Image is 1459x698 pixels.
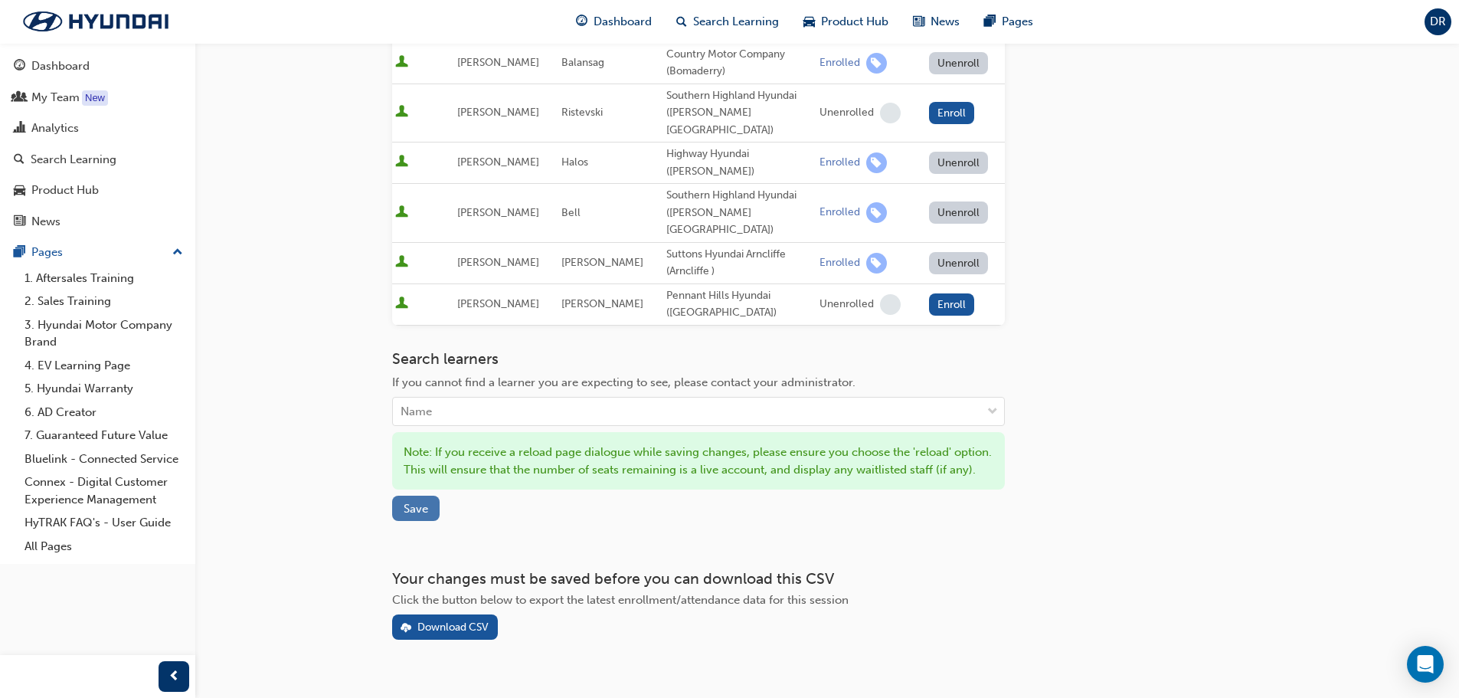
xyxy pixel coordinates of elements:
[14,246,25,260] span: pages-icon
[31,120,79,137] div: Analytics
[457,56,539,69] span: [PERSON_NAME]
[866,152,887,173] span: learningRecordVerb_ENROLL-icon
[18,377,189,401] a: 5. Hyundai Warranty
[561,106,603,119] span: Ristevski
[18,401,189,424] a: 6. AD Creator
[931,13,960,31] span: News
[18,424,189,447] a: 7. Guaranteed Future Value
[1407,646,1444,683] div: Open Intercom Messenger
[666,46,813,80] div: Country Motor Company (Bomaderry)
[929,102,975,124] button: Enroll
[31,213,61,231] div: News
[18,313,189,354] a: 3. Hyundai Motor Company Brand
[791,6,901,38] a: car-iconProduct Hub
[14,60,25,74] span: guage-icon
[172,243,183,263] span: up-icon
[666,146,813,180] div: Highway Hyundai ([PERSON_NAME])
[866,202,887,223] span: learningRecordVerb_ENROLL-icon
[18,447,189,471] a: Bluelink - Connected Service
[457,256,539,269] span: [PERSON_NAME]
[929,202,989,224] button: Unenroll
[561,297,643,310] span: [PERSON_NAME]
[576,12,587,31] span: guage-icon
[6,146,189,174] a: Search Learning
[457,156,539,169] span: [PERSON_NAME]
[913,12,924,31] span: news-icon
[401,403,432,421] div: Name
[6,52,189,80] a: Dashboard
[819,56,860,70] div: Enrolled
[693,13,779,31] span: Search Learning
[395,255,408,270] span: User is active
[395,55,408,70] span: User is active
[417,621,489,634] div: Download CSV
[561,156,588,169] span: Halos
[14,153,25,167] span: search-icon
[31,89,80,107] div: My Team
[6,176,189,205] a: Product Hub
[392,614,498,640] button: Download CSV
[392,593,849,607] span: Click the button below to export the latest enrollment/attendance data for this session
[594,13,652,31] span: Dashboard
[401,622,411,635] span: download-icon
[82,90,108,106] div: Tooltip anchor
[395,297,408,312] span: User is active
[987,402,998,422] span: down-icon
[561,206,581,219] span: Bell
[392,350,1005,368] h3: Search learners
[31,182,99,199] div: Product Hub
[31,57,90,75] div: Dashboard
[31,244,63,261] div: Pages
[929,293,975,316] button: Enroll
[666,87,813,139] div: Southern Highland Hyundai ([PERSON_NAME][GEOGRAPHIC_DATA])
[929,152,989,174] button: Unenroll
[18,511,189,535] a: HyTRAK FAQ's - User Guide
[664,6,791,38] a: search-iconSearch Learning
[395,155,408,170] span: User is active
[866,53,887,74] span: learningRecordVerb_ENROLL-icon
[14,215,25,229] span: news-icon
[14,91,25,105] span: people-icon
[457,297,539,310] span: [PERSON_NAME]
[666,287,813,322] div: Pennant Hills Hyundai ([GEOGRAPHIC_DATA])
[6,208,189,236] a: News
[880,294,901,315] span: learningRecordVerb_NONE-icon
[821,13,888,31] span: Product Hub
[561,56,604,69] span: Balansag
[6,49,189,238] button: DashboardMy TeamAnalyticsSearch LearningProduct HubNews
[819,297,874,312] div: Unenrolled
[14,122,25,136] span: chart-icon
[18,470,189,511] a: Connex - Digital Customer Experience Management
[6,84,189,112] a: My Team
[8,5,184,38] img: Trak
[392,496,440,521] button: Save
[404,502,428,516] span: Save
[6,238,189,267] button: Pages
[392,375,855,389] span: If you cannot find a learner you are expecting to see, please contact your administrator.
[819,106,874,120] div: Unenrolled
[457,106,539,119] span: [PERSON_NAME]
[880,103,901,123] span: learningRecordVerb_NONE-icon
[457,206,539,219] span: [PERSON_NAME]
[564,6,664,38] a: guage-iconDashboard
[561,256,643,269] span: [PERSON_NAME]
[984,12,996,31] span: pages-icon
[972,6,1045,38] a: pages-iconPages
[676,12,687,31] span: search-icon
[168,667,180,687] span: prev-icon
[666,246,813,280] div: Suttons Hyundai Arncliffe (Arncliffe )
[901,6,972,38] a: news-iconNews
[803,12,815,31] span: car-icon
[31,151,116,169] div: Search Learning
[819,256,860,270] div: Enrolled
[666,187,813,239] div: Southern Highland Hyundai ([PERSON_NAME][GEOGRAPHIC_DATA])
[819,156,860,170] div: Enrolled
[18,535,189,559] a: All Pages
[929,52,989,74] button: Unenroll
[18,290,189,313] a: 2. Sales Training
[1002,13,1033,31] span: Pages
[395,105,408,120] span: User is active
[1425,8,1451,35] button: DR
